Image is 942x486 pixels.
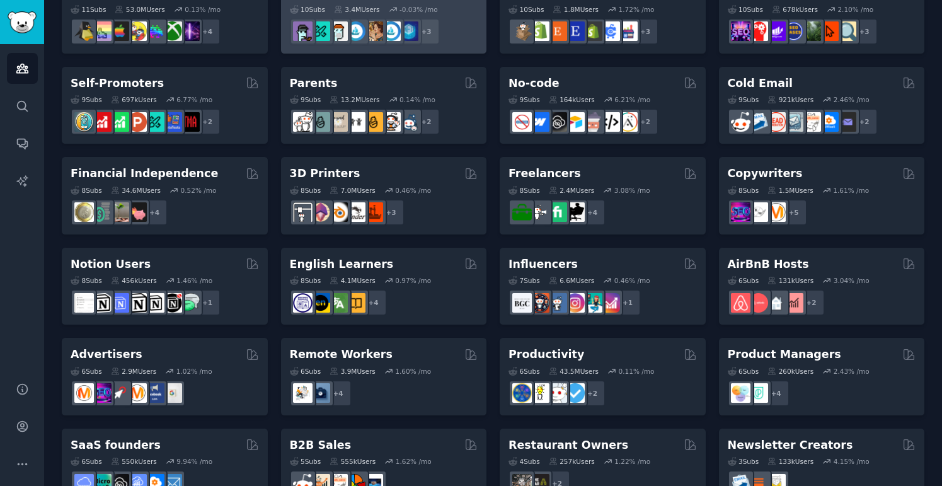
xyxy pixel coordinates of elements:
[508,367,540,376] div: 6 Sub s
[141,199,168,226] div: + 4
[395,276,431,285] div: 0.97 % /mo
[614,186,650,195] div: 3.08 % /mo
[553,5,599,14] div: 1.8M Users
[328,202,348,222] img: blender
[728,276,759,285] div: 6 Sub s
[530,202,549,222] img: freelance_forhire
[548,21,567,41] img: Etsy
[512,202,532,222] img: forhire
[508,457,540,466] div: 4 Sub s
[834,457,870,466] div: 4.15 % /mo
[180,112,200,132] img: TestMyApp
[328,112,348,132] img: beyondthebump
[346,112,365,132] img: toddlers
[290,166,360,182] h2: 3D Printers
[728,95,759,104] div: 9 Sub s
[766,293,786,313] img: rentalproperties
[548,293,567,313] img: Instagram
[614,457,650,466] div: 1.22 % /mo
[330,95,379,104] div: 13.2M Users
[833,186,869,195] div: 1.61 % /mo
[176,367,212,376] div: 1.02 % /mo
[71,95,102,104] div: 9 Sub s
[728,457,759,466] div: 3 Sub s
[330,457,376,466] div: 555k Users
[767,276,813,285] div: 131k Users
[549,367,599,376] div: 43.5M Users
[508,95,540,104] div: 9 Sub s
[819,21,839,41] img: GoogleSearchConsole
[399,21,418,41] img: DigitalItems
[74,293,94,313] img: Notiontemplates
[360,289,387,316] div: + 4
[71,166,218,182] h2: Financial Independence
[600,21,620,41] img: ecommercemarketing
[71,76,164,91] h2: Self-Promoters
[71,367,102,376] div: 6 Sub s
[71,5,106,14] div: 11 Sub s
[837,112,856,132] img: EmailOutreach
[784,21,803,41] img: SEO_cases
[395,367,431,376] div: 1.60 % /mo
[772,5,818,14] div: 678k Users
[293,202,313,222] img: 3Dprinting
[290,276,321,285] div: 8 Sub s
[71,276,102,285] div: 8 Sub s
[512,383,532,403] img: LifeProTips
[565,383,585,403] img: getdisciplined
[290,367,321,376] div: 6 Sub s
[381,112,401,132] img: parentsofmultiples
[74,112,94,132] img: AppIdeas
[163,383,182,403] img: googleads
[293,21,313,41] img: NFTExchange
[399,112,418,132] img: Parents
[548,383,567,403] img: productivity
[71,347,142,362] h2: Advertisers
[311,293,330,313] img: EnglishLearning
[110,383,129,403] img: PPC
[548,112,567,132] img: NoCodeSaaS
[837,5,873,14] div: 2.10 % /mo
[74,383,94,403] img: marketing
[530,383,549,403] img: lifehacks
[728,437,853,453] h2: Newsletter Creators
[801,21,821,41] img: Local_SEO
[614,289,641,316] div: + 1
[180,293,200,313] img: NotionPromote
[111,95,157,104] div: 697k Users
[346,293,365,313] img: LearnEnglishOnReddit
[731,383,750,403] img: ProductManagement
[565,293,585,313] img: InstagramMarketing
[767,457,813,466] div: 133k Users
[346,21,365,41] img: OpenSeaNFT
[731,112,750,132] img: sales
[110,112,129,132] img: selfpromotion
[512,293,532,313] img: BeautyGuruChatter
[767,367,813,376] div: 260k Users
[619,367,655,376] div: 0.11 % /mo
[851,108,878,135] div: + 2
[293,293,313,313] img: languagelearning
[290,257,394,272] h2: English Learners
[413,18,440,45] div: + 3
[614,276,650,285] div: 0.46 % /mo
[364,112,383,132] img: NewParents
[583,21,602,41] img: reviewmyshopify
[185,5,221,14] div: 0.13 % /mo
[749,21,768,41] img: TechSEO
[325,380,352,407] div: + 4
[834,95,870,104] div: 2.46 % /mo
[334,5,380,14] div: 3.4M Users
[378,199,405,226] div: + 3
[512,21,532,41] img: dropship
[311,383,330,403] img: work
[731,202,750,222] img: SEO
[290,5,325,14] div: 10 Sub s
[766,112,786,132] img: LeadGeneration
[311,202,330,222] img: 3Dmodeling
[512,112,532,132] img: nocode
[290,347,393,362] h2: Remote Workers
[127,112,147,132] img: ProductHunters
[781,199,807,226] div: + 5
[111,186,161,195] div: 34.6M Users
